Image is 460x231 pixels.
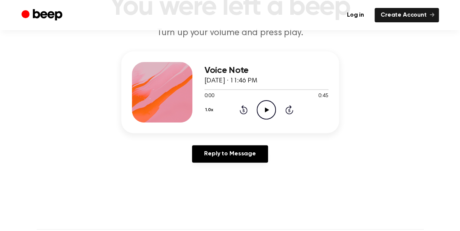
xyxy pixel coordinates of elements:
[318,92,328,100] span: 0:45
[375,8,439,22] a: Create Account
[192,145,268,163] a: Reply to Message
[22,8,64,23] a: Beep
[204,78,257,84] span: [DATE] · 11:46 PM
[341,8,370,22] a: Log in
[204,92,214,100] span: 0:00
[204,65,328,76] h3: Voice Note
[85,27,375,39] p: Turn up your volume and press play.
[204,104,216,116] button: 1.0x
